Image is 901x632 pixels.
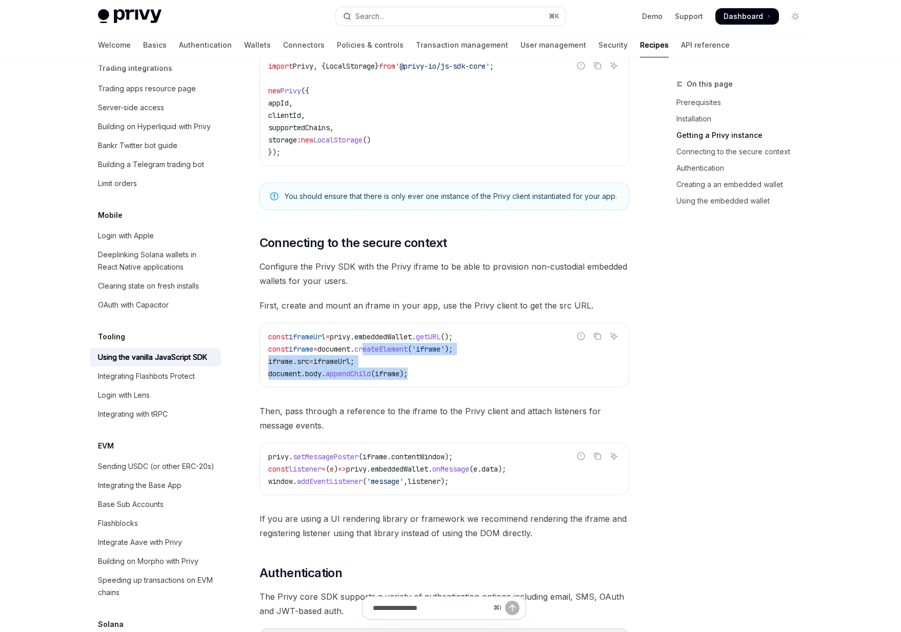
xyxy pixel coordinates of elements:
span: iframeUrl [289,332,326,341]
span: iframe [363,452,387,461]
div: Trading apps resource page [98,83,196,95]
span: src [297,357,309,366]
span: The Privy core SDK supports a variety of authentication options including email, SMS, OAuth and J... [259,589,629,618]
button: Copy the contents from the code block [591,330,604,343]
button: Report incorrect code [574,450,588,463]
span: . [477,464,482,474]
a: API reference [681,33,730,57]
a: Authentication [676,160,812,176]
div: Building on Morpho with Privy [98,555,198,567]
span: new [301,135,313,145]
a: Support [675,11,703,22]
span: }); [268,148,281,157]
span: document [317,344,350,354]
span: privy [346,464,367,474]
span: embeddedWallet [354,332,412,341]
a: Bankr Twitter bot guide [90,136,221,155]
span: , { [313,62,326,71]
span: = [313,344,317,354]
div: Deeplinking Solana wallets in React Native applications [98,249,215,273]
span: addEventListener [297,477,363,486]
div: Limit orders [98,177,137,190]
span: getURL [416,332,441,341]
span: , [330,123,334,132]
span: e [330,464,334,474]
div: Integrating the Base App [98,479,182,492]
span: iframeUrl [313,357,350,366]
span: ); [399,369,408,378]
span: LocalStorage [313,135,363,145]
a: Login with Lens [90,386,221,404]
span: const [268,344,289,354]
a: Speeding up transactions on EVM chains [90,571,221,602]
button: Ask AI [607,330,620,343]
span: 'message' [367,477,404,486]
span: createElement [354,344,408,354]
span: import [268,62,293,71]
span: . [293,477,297,486]
a: Connecting to the secure context [676,144,812,160]
a: Using the vanilla JavaScript SDK [90,348,221,366]
span: from [379,62,395,71]
span: . [301,369,305,378]
span: . [387,452,391,461]
span: Dashboard [724,11,763,22]
span: ; [350,357,354,366]
span: new [268,86,281,95]
a: Recipes [640,33,669,57]
span: '@privy-io/js-sdk-core' [395,62,490,71]
span: appId [268,98,289,108]
span: contentWindow [391,452,445,461]
span: ( [371,369,375,378]
span: Privy [281,86,301,95]
span: appendChild [326,369,371,378]
span: ( [358,452,363,461]
a: Base Sub Accounts [90,495,221,514]
a: Creating a an embedded wallet [676,176,812,193]
a: OAuth with Capacitor [90,296,221,314]
a: Clearing state on fresh installs [90,277,221,295]
span: ) [334,464,338,474]
span: setMessagePoster [293,452,358,461]
button: Copy the contents from the code block [591,59,604,72]
span: ({ [301,86,309,95]
span: e [473,464,477,474]
span: . [367,464,371,474]
span: ); [498,464,506,474]
a: Server-side access [90,98,221,117]
a: Connectors [283,33,325,57]
div: Building a Telegram trading bot [98,158,204,171]
span: ); [445,344,453,354]
div: Integrate Aave with Privy [98,536,182,548]
span: const [268,332,289,341]
a: Sending USDC (or other ERC-20s) [90,457,221,476]
div: Login with Lens [98,389,150,401]
a: Building on Hyperliquid with Privy [90,117,221,136]
div: Sending USDC (or other ERC-20s) [98,460,214,473]
a: Integrating with tRPC [90,405,221,423]
span: , [289,98,293,108]
span: = [322,464,326,474]
span: Connecting to the secure context [259,235,447,251]
button: Toggle dark mode [787,8,804,25]
h5: EVM [98,440,114,452]
span: privy [330,332,350,341]
a: Transaction management [416,33,508,57]
button: Copy the contents from the code block [591,450,604,463]
a: Integrating the Base App [90,476,221,495]
span: First, create and mount an iframe in your app, use the Privy client to get the src URL. [259,298,629,313]
span: . [428,464,432,474]
a: Login with Apple [90,227,221,245]
span: , [404,477,408,486]
a: Using the embedded wallet [676,193,812,209]
a: Building on Morpho with Privy [90,552,221,570]
button: Report incorrect code [574,59,588,72]
span: clientId [268,111,301,120]
span: . [350,344,354,354]
span: data [482,464,498,474]
span: body [305,369,322,378]
span: . [289,452,293,461]
button: Send message [505,601,519,615]
span: listener [289,464,322,474]
span: embeddedWallet [371,464,428,474]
